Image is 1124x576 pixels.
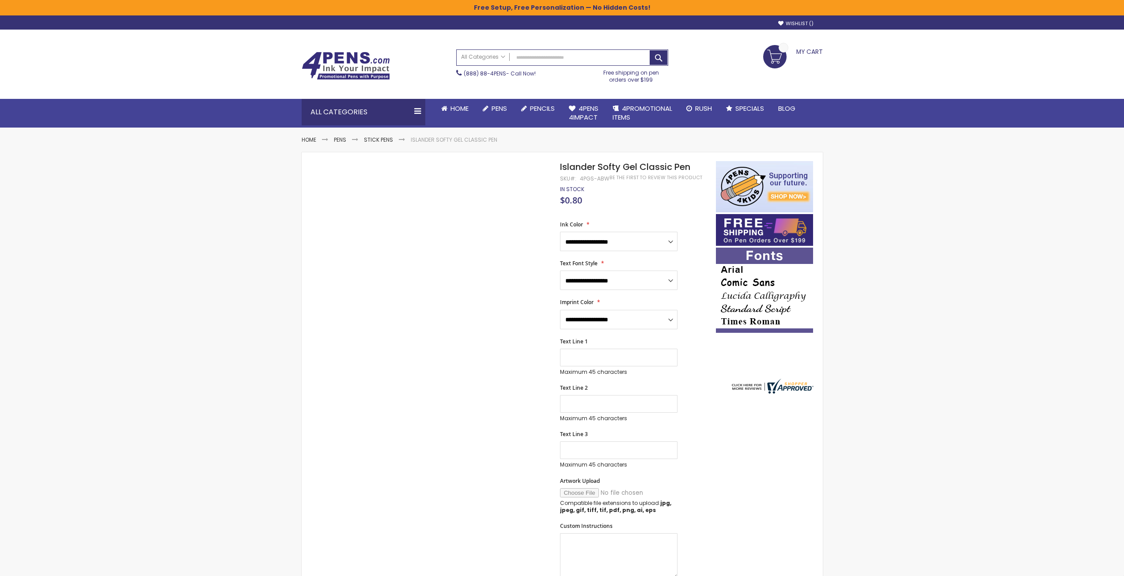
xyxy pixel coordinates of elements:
p: Maximum 45 characters [560,461,677,468]
div: Availability [560,186,584,193]
span: Imprint Color [560,298,594,306]
span: Ink Color [560,221,583,228]
span: $0.80 [560,194,582,206]
a: Wishlist [778,20,814,27]
img: font-personalization-examples [716,248,813,333]
p: Maximum 45 characters [560,369,677,376]
a: Rush [679,99,719,118]
div: Free shipping on pen orders over $199 [594,66,668,83]
p: Compatible file extensions to upload: [560,500,677,514]
span: Rush [695,104,712,113]
li: Islander Softy Gel Classic Pen [411,136,497,143]
img: 4pens.com widget logo [730,379,814,394]
span: All Categories [461,53,505,60]
span: Text Line 1 [560,338,588,345]
span: Specials [735,104,764,113]
a: Pencils [514,99,562,118]
span: Text Line 2 [560,384,588,392]
a: Blog [771,99,802,118]
a: All Categories [457,50,510,64]
a: Pens [476,99,514,118]
a: Stick Pens [364,136,393,143]
span: Pens [492,104,507,113]
a: Home [302,136,316,143]
div: All Categories [302,99,425,125]
span: Pencils [530,104,555,113]
span: Blog [778,104,795,113]
a: 4PROMOTIONALITEMS [606,99,679,128]
span: 4PROMOTIONAL ITEMS [613,104,672,122]
p: Maximum 45 characters [560,415,677,422]
span: Artwork Upload [560,477,600,485]
span: Text Font Style [560,260,598,267]
img: 4Pens Custom Pens and Promotional Products [302,52,390,80]
a: Home [434,99,476,118]
strong: SKU [560,175,576,182]
span: - Call Now! [464,70,536,77]
span: Custom Instructions [560,522,613,530]
span: Home [450,104,469,113]
div: 4PGS-ABW [580,175,609,182]
a: (888) 88-4PENS [464,70,506,77]
img: Free shipping on orders over $199 [716,214,813,246]
a: Be the first to review this product [609,174,702,181]
a: Specials [719,99,771,118]
img: 4pens 4 kids [716,161,813,212]
strong: jpg, jpeg, gif, tiff, tif, pdf, png, ai, eps [560,499,671,514]
span: Text Line 3 [560,430,588,438]
a: 4pens.com certificate URL [730,388,814,395]
a: Pens [334,136,346,143]
a: 4Pens4impact [562,99,606,128]
span: Islander Softy Gel Classic Pen [560,161,690,173]
span: In stock [560,185,584,193]
span: 4Pens 4impact [569,104,598,122]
